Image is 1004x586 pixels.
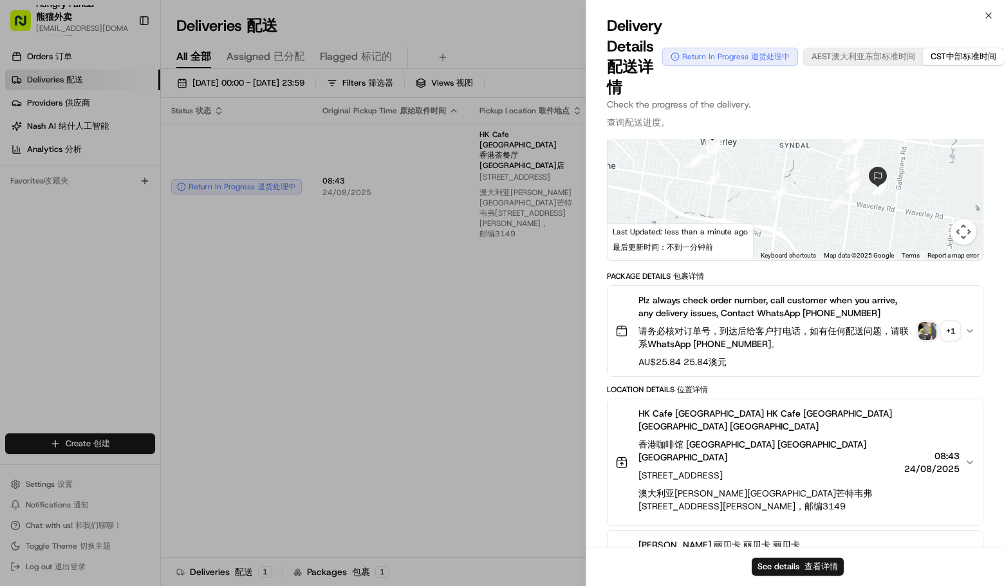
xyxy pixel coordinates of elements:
[689,153,703,167] div: 3
[122,288,207,301] span: API Documentation
[638,407,899,469] span: HK Cafe [GEOGRAPHIC_DATA] HK Cafe [GEOGRAPHIC_DATA] [GEOGRAPHIC_DATA] [GEOGRAPHIC_DATA]
[804,48,923,65] button: AEST
[846,179,860,193] div: 17
[607,384,983,395] div: Location Details
[200,165,234,180] button: See all
[942,322,960,340] div: + 1
[219,127,234,142] button: Start new chat
[848,140,862,154] div: 26
[951,219,976,245] button: Map camera controls
[114,200,144,210] span: 8月19日
[845,179,859,193] div: 12
[714,539,800,551] span: 丽贝卡 丽贝卡 丽贝卡
[662,48,798,66] div: Return In Progress
[607,271,983,281] div: Package Details
[638,538,800,551] span: [PERSON_NAME]
[918,322,936,340] img: photo_proof_of_pickup image
[946,51,996,62] span: 中部标准时间
[846,167,860,181] div: 18
[13,289,23,299] div: 📗
[638,487,872,512] span: 澳大利亚[PERSON_NAME][GEOGRAPHIC_DATA]芒特韦弗[STREET_ADDRESS][PERSON_NAME]，邮编3149
[918,322,960,340] button: photo_proof_of_pickup image+1
[27,123,50,146] img: 1753817452368-0c19585d-7be3-40d9-9a41-2dc781b3d1eb
[702,145,716,159] div: 1
[91,319,156,329] a: Powered byPylon
[13,123,36,146] img: 1736555255976-a54dd68f-1ca7-489b-9aae-adbdc363a1c4
[824,252,894,259] span: Map data ©2025 Google
[607,117,670,128] span: 查询配送进度。
[662,48,798,66] button: Return In Progress 退货处理中
[902,252,920,259] a: Terms (opens in new tab)
[848,136,862,150] div: 25
[686,153,700,167] div: 2
[13,52,234,72] p: Welcome 👋
[128,319,156,329] span: Pylon
[804,561,838,572] span: 查看详情
[904,449,960,462] span: 08:43
[608,399,983,525] button: HK Cafe [GEOGRAPHIC_DATA] HK Cafe [GEOGRAPHIC_DATA] [GEOGRAPHIC_DATA] [GEOGRAPHIC_DATA]香港咖啡馆 [GEO...
[673,271,704,281] span: 包裹详情
[705,135,720,149] div: 4
[872,180,886,194] div: 16
[772,185,786,200] div: 10
[42,234,47,245] span: •
[607,98,983,134] p: Check the progress of the delivery.
[638,439,866,463] span: 香港咖啡馆 [GEOGRAPHIC_DATA] [GEOGRAPHIC_DATA] [GEOGRAPHIC_DATA]
[607,15,662,98] span: Delivery Details
[109,289,119,299] div: 💻
[923,48,1004,65] button: CST
[58,136,177,146] div: We're available if you need us!
[104,283,212,306] a: 💻API Documentation
[709,139,723,153] div: 8
[33,83,212,97] input: Clear
[50,234,80,245] span: 8月15日
[751,52,790,62] span: 退货处理中
[613,242,713,252] span: 最后更新时间：不到一分钟前
[850,138,864,152] div: 24
[26,200,36,211] img: 1736555255976-a54dd68f-1ca7-489b-9aae-adbdc363a1c4
[8,283,104,306] a: 📗Knowledge Base
[677,384,708,395] span: 位置详情
[58,123,211,136] div: Start new chat
[927,252,979,259] a: Report a map error
[638,294,913,355] span: Plz always check order number, call customer when you arrive, any delivery issues, Contact WhatsA...
[706,135,720,149] div: 7
[13,13,39,39] img: Nash
[846,136,860,150] div: 22
[638,325,909,350] span: 请务必核对订单号，到达后给客户打电话，如有任何配送问题，请联系WhatsApp [PHONE_NUMBER]。
[705,171,720,185] div: 9
[26,288,98,301] span: Knowledge Base
[683,356,727,368] span: 25.84澳元
[607,57,653,98] span: 配送详情
[13,187,33,208] img: Bea Lacdao
[638,355,913,368] span: AU$25.84
[608,223,754,260] div: Last Updated: less than a minute ago
[13,167,86,178] div: Past conversations
[608,286,983,376] button: Plz always check order number, call customer when you arrive, any delivery issues, Contact WhatsA...
[752,558,844,576] button: See details 查看详情
[830,194,844,209] div: 11
[832,51,915,62] span: 澳大利亚东部标准时间
[761,251,816,260] button: Keyboard shortcuts
[40,200,104,210] span: [PERSON_NAME]
[107,200,111,210] span: •
[842,140,857,155] div: 19
[904,462,960,475] span: 24/08/2025
[638,469,899,518] span: [STREET_ADDRESS]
